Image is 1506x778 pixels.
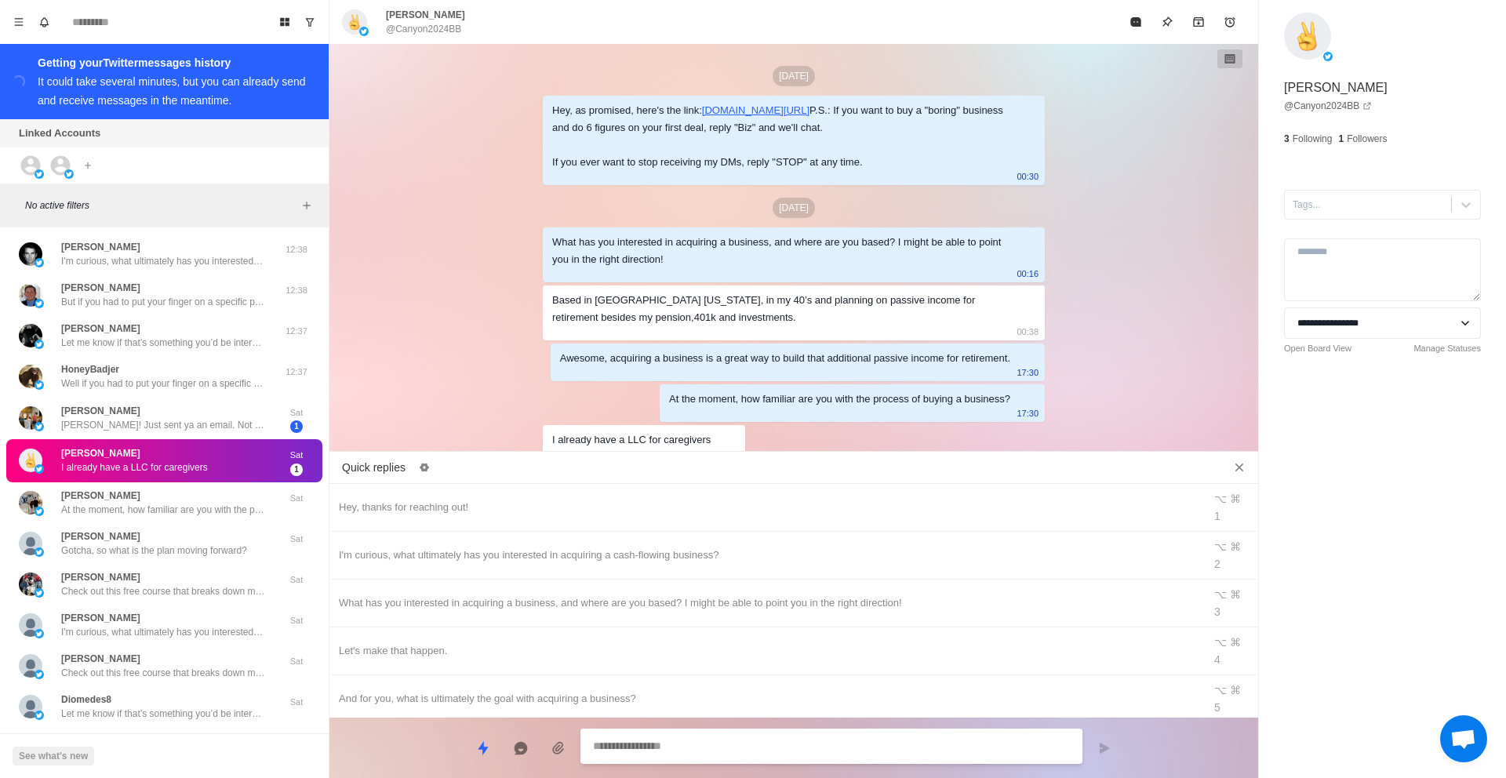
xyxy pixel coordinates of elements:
[1017,168,1039,185] p: 00:30
[1017,364,1039,381] p: 17:30
[38,75,306,107] div: It could take several minutes, but you can already send and receive messages in the meantime.
[6,9,31,35] button: Menu
[1440,715,1487,762] a: Open chat
[552,102,1010,171] div: Hey, as promised, here's the link: P.S.: If you want to buy a "boring" business and do 6 figures ...
[61,446,140,460] p: [PERSON_NAME]
[35,340,44,349] img: picture
[467,733,499,764] button: Quick replies
[25,198,297,213] p: No active filters
[1284,99,1372,113] a: @Canyon2024BB
[78,156,97,175] button: Add account
[19,449,42,472] img: picture
[1183,6,1214,38] button: Archive
[35,464,44,474] img: picture
[19,532,42,555] img: picture
[35,258,44,267] img: picture
[1284,342,1351,355] a: Open Board View
[19,695,42,718] img: picture
[342,460,406,476] p: Quick replies
[1323,52,1333,61] img: picture
[297,9,322,35] button: Show unread conversations
[19,406,42,430] img: picture
[1151,6,1183,38] button: Pin
[277,325,316,338] p: 12:37
[35,588,44,598] img: picture
[35,169,44,179] img: picture
[277,573,316,587] p: Sat
[1347,132,1387,146] p: Followers
[1284,13,1331,60] img: picture
[773,66,815,86] p: [DATE]
[277,696,316,709] p: Sat
[277,449,316,462] p: Sat
[35,380,44,390] img: picture
[272,9,297,35] button: Board View
[290,420,303,433] span: 1
[297,196,316,215] button: Add filters
[35,507,44,516] img: picture
[552,292,1010,326] div: Based in [GEOGRAPHIC_DATA] [US_STATE], in my 40’s and planning on passive income for retirement b...
[1284,78,1388,97] p: [PERSON_NAME]
[35,670,44,679] img: picture
[1413,342,1481,355] a: Manage Statuses
[277,533,316,546] p: Sat
[35,547,44,557] img: picture
[1017,265,1039,282] p: 00:16
[61,281,140,295] p: [PERSON_NAME]
[339,690,1194,707] div: And for you, what is ultimately the goal with acquiring a business?
[359,27,369,36] img: picture
[1017,405,1039,422] p: 17:30
[386,22,461,36] p: @Canyon2024BB
[339,642,1194,660] div: Let's make that happen.
[38,53,310,72] div: Getting your Twitter messages history
[19,654,42,678] img: picture
[61,570,140,584] p: [PERSON_NAME]
[61,529,140,544] p: [PERSON_NAME]
[19,242,42,266] img: picture
[61,666,265,680] p: Check out this free course that breaks down my full strategy for acquiring a business: [URL][DOMA...
[1338,132,1344,146] p: 1
[718,445,740,463] p: 23:04
[773,198,815,218] p: [DATE]
[61,544,247,558] p: Gotcha, so what is the plan moving forward?
[61,652,140,666] p: [PERSON_NAME]
[669,391,1010,408] div: At the moment, how familiar are you with the process of buying a business?
[552,234,1010,268] div: What has you interested in acquiring a business, and where are you based? I might be able to poin...
[61,460,208,474] p: I already have a LLC for caregivers
[1120,6,1151,38] button: Mark as read
[61,295,265,309] p: But if you had to put your finger on a specific part of the process that’s holding you back from ...
[552,431,711,449] div: I already have a LLC for caregivers
[61,707,265,721] p: Let me know if that’s something you’d be interested in and I can set you up on a call with my con...
[342,9,367,35] img: picture
[61,489,140,503] p: [PERSON_NAME]
[35,711,44,720] img: picture
[560,350,1010,367] div: Awesome, acquiring a business is a great way to build that additional passive income for retirement.
[339,594,1194,612] div: What has you interested in acquiring a business, and where are you based? I might be able to poin...
[61,611,140,625] p: [PERSON_NAME]
[1214,682,1249,716] div: ⌥ ⌘ 5
[19,125,100,141] p: Linked Accounts
[61,254,265,268] p: I'm curious, what ultimately has you interested in acquiring a cash-flowing business?
[505,733,537,764] button: Reply with AI
[339,547,1194,564] div: I'm curious, what ultimately has you interested in acquiring a cash-flowing business?
[543,733,574,764] button: Add media
[1089,733,1120,764] button: Send message
[61,625,265,639] p: I'm curious, what ultimately has you interested in acquiring a cash-flowing business?
[290,464,303,476] span: 1
[61,336,265,350] p: Let me know if that’s something you’d be interested in and I can set you up on a call with my con...
[61,376,265,391] p: Well if you had to put your finger on a specific part of the process that’s holding you back from...
[64,169,74,179] img: picture
[277,655,316,668] p: Sat
[277,284,316,297] p: 12:38
[1214,538,1249,573] div: ⌥ ⌘ 2
[61,418,265,432] p: [PERSON_NAME]! Just sent ya an email. Not sure if you remember me from our conversations in the p...
[277,492,316,505] p: Sat
[1227,455,1252,480] button: Close quick replies
[35,629,44,638] img: picture
[13,747,94,765] button: See what's new
[61,362,119,376] p: HoneyBadjer
[61,404,140,418] p: [PERSON_NAME]
[1214,586,1249,620] div: ⌥ ⌘ 3
[19,283,42,307] img: picture
[1214,6,1246,38] button: Add reminder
